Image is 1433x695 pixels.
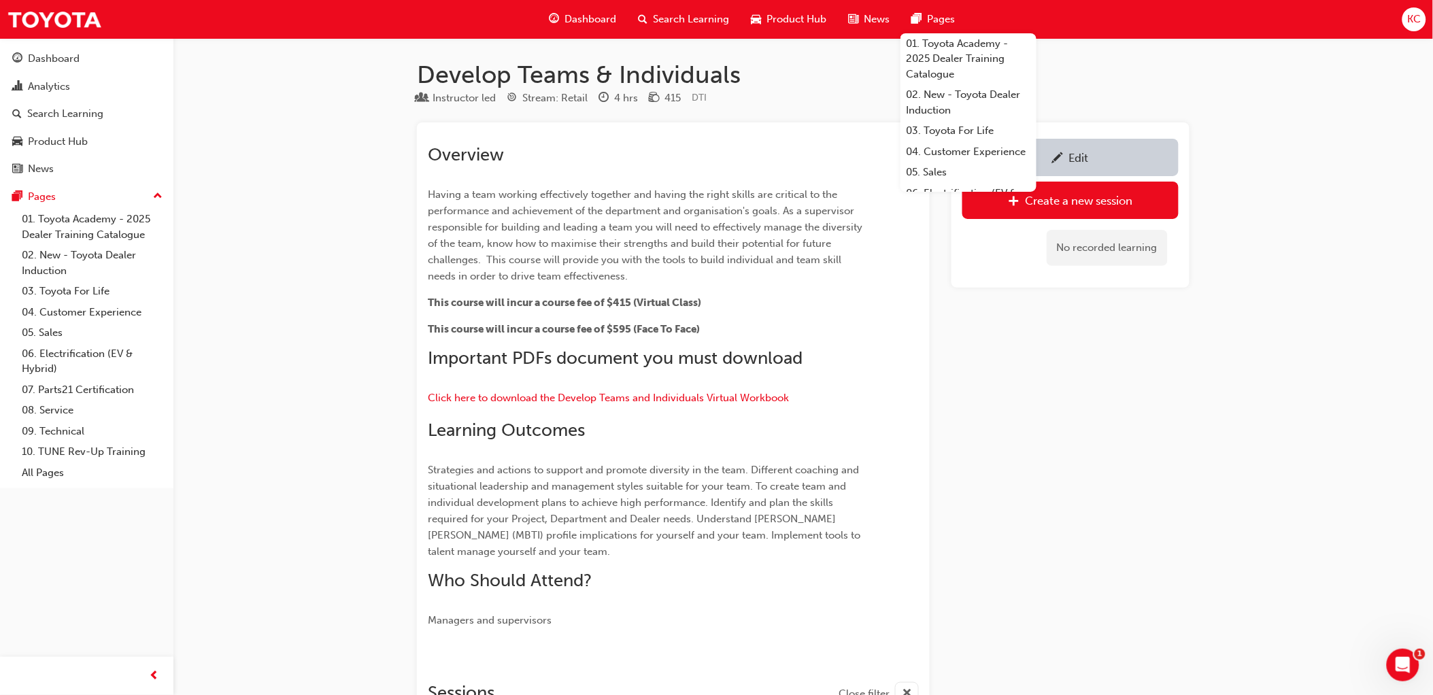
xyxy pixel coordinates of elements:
span: pages-icon [911,11,922,28]
div: Analytics [28,79,70,95]
a: 03. Toyota For Life [900,120,1036,141]
div: Create a new session [1026,194,1133,207]
a: 10. TUNE Rev-Up Training [16,441,168,462]
div: Dashboard [28,51,80,67]
span: Product Hub [766,12,826,27]
div: No recorded learning [1047,230,1168,266]
span: car-icon [751,11,761,28]
img: Trak [7,4,102,35]
span: clock-icon [599,92,609,105]
a: Edit [962,139,1179,176]
button: DashboardAnalyticsSearch LearningProduct HubNews [5,44,168,184]
a: 05. Sales [900,162,1036,183]
a: Product Hub [5,129,168,154]
a: 07. Parts21 Certification [16,379,168,401]
a: 03. Toyota For Life [16,281,168,302]
a: 04. Customer Experience [900,141,1036,163]
span: Managers and supervisors [428,614,552,626]
span: 1 [1415,649,1426,660]
a: 02. New - Toyota Dealer Induction [900,84,1036,120]
div: Type [417,90,496,107]
span: News [864,12,890,27]
div: News [28,161,54,177]
div: Instructor led [433,90,496,106]
span: KC [1407,12,1421,27]
span: Having a team working effectively together and having the right skills are critical to the perfor... [428,188,865,282]
span: prev-icon [150,668,160,685]
span: guage-icon [12,53,22,65]
span: This course will incur a course fee of $595 (Face To Face) [428,323,700,335]
div: Price [649,90,681,107]
a: Analytics [5,74,168,99]
a: Click here to download the Develop Teams and Individuals Virtual Workbook [428,392,789,404]
a: All Pages [16,462,168,484]
span: Learning Outcomes [428,420,585,441]
span: Search Learning [653,12,729,27]
span: plus-icon [1009,195,1020,209]
span: Dashboard [564,12,616,27]
div: Stream [507,90,588,107]
span: money-icon [649,92,659,105]
a: pages-iconPages [900,5,966,33]
div: Edit [1069,151,1089,165]
span: Learning resource code [692,92,707,103]
span: Important PDFs document you must download [428,347,803,369]
iframe: Intercom live chat [1387,649,1419,681]
a: 06. Electrification (EV & Hybrid) [900,183,1036,219]
a: 08. Service [16,400,168,421]
div: Duration [599,90,638,107]
a: 05. Sales [16,322,168,343]
span: pencil-icon [1052,152,1064,166]
a: Search Learning [5,101,168,126]
span: search-icon [638,11,647,28]
a: 01. Toyota Academy - 2025 Dealer Training Catalogue [16,209,168,245]
a: guage-iconDashboard [538,5,627,33]
div: 4 hrs [614,90,638,106]
span: guage-icon [549,11,559,28]
span: learningResourceType_INSTRUCTOR_LED-icon [417,92,427,105]
span: news-icon [848,11,858,28]
div: Stream: Retail [522,90,588,106]
a: 06. Electrification (EV & Hybrid) [16,343,168,379]
button: Pages [5,184,168,209]
span: search-icon [12,108,22,120]
a: 02. New - Toyota Dealer Induction [16,245,168,281]
a: News [5,156,168,182]
a: Dashboard [5,46,168,71]
div: 415 [664,90,681,106]
div: Pages [28,189,56,205]
a: search-iconSearch Learning [627,5,740,33]
span: pages-icon [12,191,22,203]
h1: Develop Teams & Individuals [417,60,1190,90]
a: news-iconNews [837,5,900,33]
div: Search Learning [27,106,103,122]
a: 09. Technical [16,421,168,442]
button: KC [1402,7,1426,31]
span: up-icon [153,188,163,205]
span: chart-icon [12,81,22,93]
span: Pages [927,12,955,27]
a: car-iconProduct Hub [740,5,837,33]
span: car-icon [12,136,22,148]
span: Overview [428,144,504,165]
div: Product Hub [28,134,88,150]
span: news-icon [12,163,22,175]
span: Who Should Attend? [428,570,592,591]
a: 04. Customer Experience [16,302,168,323]
span: This course will incur a course fee of $415 (Virtual Class) [428,296,701,309]
span: Strategies and actions to support and promote diversity in the team. Different coaching and situa... [428,464,863,558]
span: target-icon [507,92,517,105]
a: Create a new session [962,182,1179,219]
a: 01. Toyota Academy - 2025 Dealer Training Catalogue [900,33,1036,85]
